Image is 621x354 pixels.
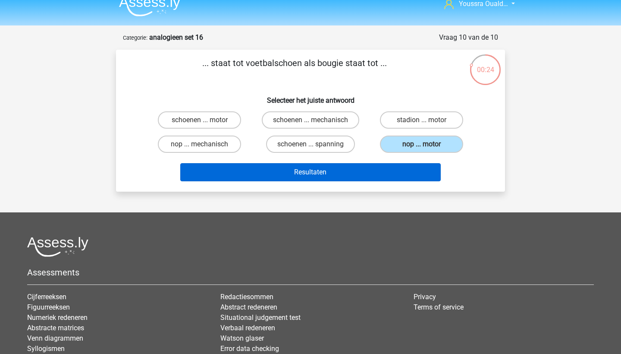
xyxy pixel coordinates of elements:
a: Cijferreeksen [27,293,66,301]
strong: analogieen set 16 [149,33,203,41]
a: Verbaal redeneren [220,324,275,332]
label: nop ... motor [380,136,463,153]
p: ... staat tot voetbalschoen als bougie staat tot ... [130,57,459,82]
a: Terms of service [414,303,464,311]
a: Redactiesommen [220,293,273,301]
label: schoenen ... spanning [266,136,355,153]
h5: Assessments [27,267,594,278]
a: Syllogismen [27,345,65,353]
a: Error data checking [220,345,279,353]
h6: Selecteer het juiste antwoord [130,89,491,104]
a: Abstract redeneren [220,303,277,311]
label: schoenen ... mechanisch [262,111,359,129]
div: 00:24 [469,54,502,75]
small: Categorie: [123,35,147,41]
a: Venn diagrammen [27,334,83,342]
img: Assessly logo [27,237,88,257]
a: Figuurreeksen [27,303,70,311]
div: Vraag 10 van de 10 [439,32,498,43]
a: Situational judgement test [220,313,301,322]
label: schoenen ... motor [158,111,241,129]
a: Privacy [414,293,436,301]
label: nop ... mechanisch [158,136,241,153]
a: Numeriek redeneren [27,313,88,322]
a: Abstracte matrices [27,324,84,332]
button: Resultaten [180,163,441,181]
a: Watson glaser [220,334,264,342]
label: stadion ... motor [380,111,463,129]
